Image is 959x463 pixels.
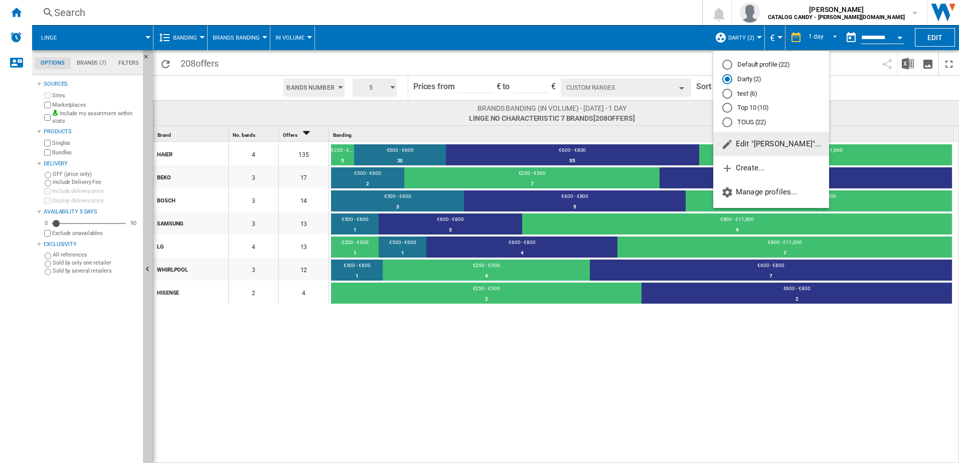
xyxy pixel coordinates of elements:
md-radio-button: test (6) [722,89,820,98]
md-radio-button: Darty (2) [722,75,820,84]
span: Create... [721,163,764,172]
span: Edit "[PERSON_NAME]"... [721,139,821,148]
span: Manage profiles... [721,187,797,196]
md-radio-button: TOUS (22) [722,118,820,127]
md-radio-button: Top 10 (10) [722,103,820,113]
md-radio-button: Default profile (22) [722,60,820,70]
